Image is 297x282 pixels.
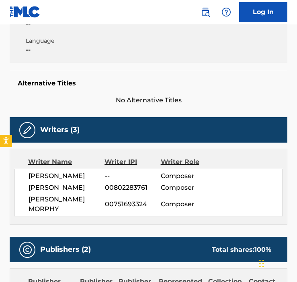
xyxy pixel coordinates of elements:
a: Log In [239,2,287,22]
h5: Publishers (2) [40,245,91,254]
a: Public Search [197,4,213,20]
div: Writer Role [161,157,212,167]
span: No Alternative Titles [10,95,287,105]
span: [PERSON_NAME] [29,183,105,193]
img: Writers [23,125,32,135]
iframe: Chat Widget [257,243,297,282]
h5: Alternative Titles [18,79,279,87]
span: -- [105,171,161,181]
div: Total shares: [212,245,271,255]
span: 100 % [254,246,271,253]
div: Drag [259,251,264,276]
span: [PERSON_NAME] MORPHY [29,195,105,214]
span: 00802283761 [105,183,161,193]
img: MLC Logo [10,6,41,18]
div: Writer Name [28,157,104,167]
span: 00751693324 [105,199,161,209]
span: [PERSON_NAME] [29,171,105,181]
div: Help [218,4,234,20]
span: Composer [161,183,211,193]
span: Composer [161,199,211,209]
img: help [221,7,231,17]
span: Composer [161,171,211,181]
span: Language [26,37,89,45]
div: Writer IPI [104,157,160,167]
h5: Writers (3) [40,125,80,135]
span: -- [26,45,89,55]
img: Publishers [23,245,32,255]
img: search [201,7,210,17]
